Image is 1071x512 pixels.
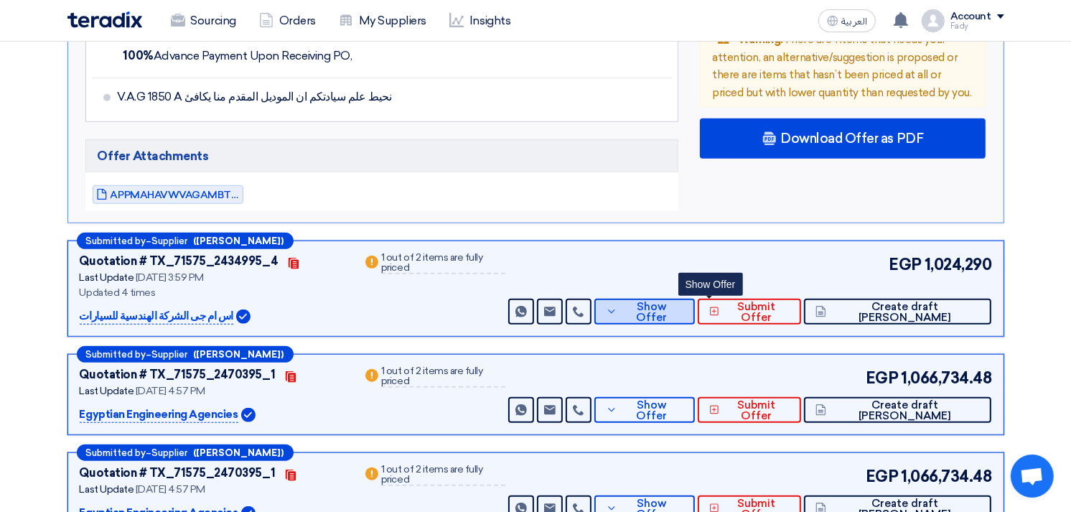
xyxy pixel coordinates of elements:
[866,465,899,488] span: EGP
[67,11,142,28] img: Teradix logo
[194,448,284,457] b: ([PERSON_NAME])
[136,483,205,495] span: [DATE] 4:57 PM
[922,9,945,32] img: profile_test.png
[818,9,876,32] button: العربية
[327,5,438,37] a: My Suppliers
[136,385,205,397] span: [DATE] 4:57 PM
[723,400,790,422] span: Submit Offer
[85,139,679,172] h5: Offer Attachments
[80,308,233,325] p: اس ام جى الشركة الهندسية للسيارات
[841,17,867,27] span: العربية
[698,397,801,423] button: Submit Offer
[1011,455,1054,498] div: Open chat
[594,397,695,423] button: Show Offer
[381,253,505,274] div: 1 out of 2 items are fully priced
[152,448,188,457] span: Supplier
[901,465,991,488] span: 1,066,734.48
[698,299,801,325] button: Submit Offer
[866,366,899,390] span: EGP
[80,385,134,397] span: Last Update
[712,33,972,99] span: There are 1 items that needs your attention, an alternative/suggestion is proposed or there are i...
[77,233,294,249] div: –
[80,271,134,284] span: Last Update
[152,236,188,246] span: Supplier
[93,185,243,204] a: APPMAHAVWVAGAMBTEUROSYSTEMEN_1759407492530.pdf
[780,132,923,145] span: Download Offer as PDF
[136,271,204,284] span: [DATE] 3:59 PM
[80,406,238,424] p: Egyptian Engineering Agencies
[123,49,352,62] span: Advance Payment Upon Receiving PO,
[152,350,188,359] span: Supplier
[80,483,134,495] span: Last Update
[830,302,981,323] span: Create draft [PERSON_NAME]
[594,299,695,325] button: Show Offer
[86,350,146,359] span: Submitted by
[194,236,284,246] b: ([PERSON_NAME])
[80,366,276,383] div: Quotation # TX_71575_2470395_1
[86,236,146,246] span: Submitted by
[80,253,279,270] div: Quotation # TX_71575_2434995_4
[77,346,294,363] div: –
[438,5,522,37] a: Insights
[381,366,505,388] div: 1 out of 2 items are fully priced
[621,302,683,323] span: Show Offer
[678,273,743,296] div: Show Offer
[889,253,922,276] span: EGP
[381,465,505,486] div: 1 out of 2 items are fully priced
[118,90,392,104] span: نحيط علم سيادتكم ان الموديل المقدم منا يكافئ V.A.G 1850 A
[80,465,276,482] div: Quotation # TX_71575_2470395_1
[925,253,992,276] span: 1,024,290
[194,350,284,359] b: ([PERSON_NAME])
[248,5,327,37] a: Orders
[830,400,981,422] span: Create draft [PERSON_NAME]
[804,397,992,423] button: Create draft [PERSON_NAME]
[723,302,790,323] span: Submit Offer
[621,400,683,422] span: Show Offer
[241,408,256,422] img: Verified Account
[236,309,251,324] img: Verified Account
[950,11,991,23] div: Account
[901,366,991,390] span: 1,066,734.48
[111,190,240,200] span: APPMAHAVWVAGAMBTEUROSYSTEMEN_1759407492530.pdf
[80,285,346,300] div: Updated 4 times
[123,49,154,62] strong: 100%
[159,5,248,37] a: Sourcing
[77,444,294,461] div: –
[804,299,992,325] button: Create draft [PERSON_NAME]
[950,22,1004,30] div: Fady
[86,448,146,457] span: Submitted by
